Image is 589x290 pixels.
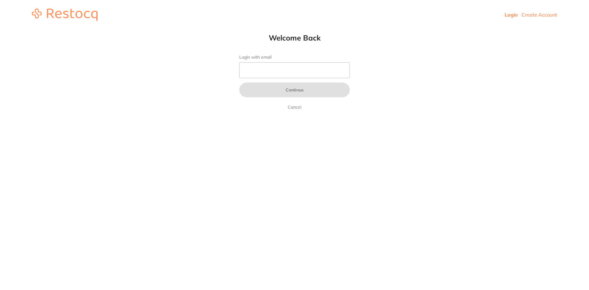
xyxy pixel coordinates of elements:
[239,55,350,60] label: Login with email
[522,12,557,18] a: Create Account
[227,33,362,42] h1: Welcome Back
[505,12,518,18] a: Login
[32,9,98,21] img: restocq_logo.svg
[287,103,302,111] a: Cancel
[239,83,350,97] button: Continue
